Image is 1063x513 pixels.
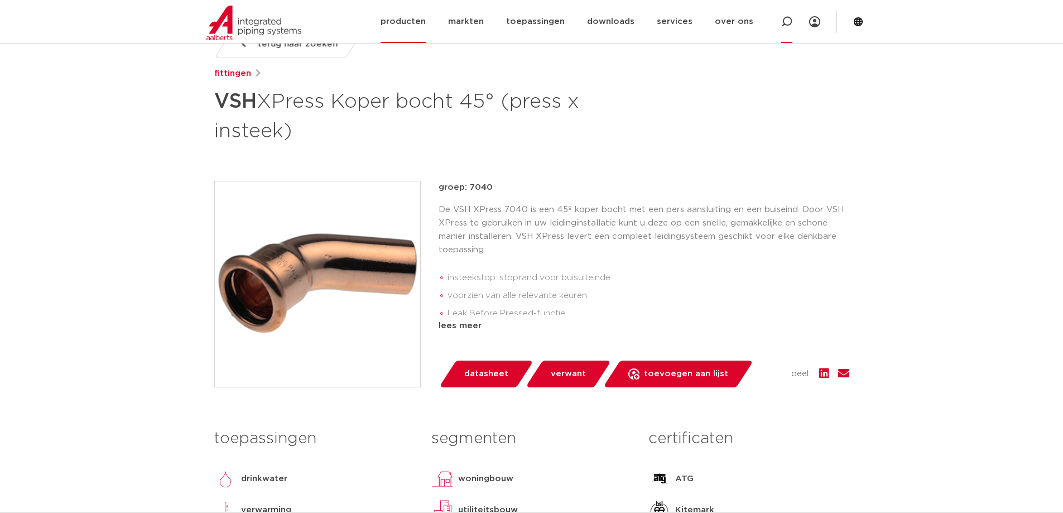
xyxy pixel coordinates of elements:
[644,365,728,383] span: toevoegen aan lijst
[448,287,849,305] li: voorzien van alle relevante keuren
[214,30,363,58] a: terug naar zoeken
[648,428,849,450] h3: certificaten
[439,203,849,257] p: De VSH XPress 7040 is een 45º koper bocht met een pers aansluiting en een buiseind. Door VSH XPre...
[675,472,694,486] p: ATG
[214,67,251,80] a: fittingen
[448,305,849,323] li: Leak Before Pressed-functie
[241,472,287,486] p: drinkwater
[214,428,415,450] h3: toepassingen
[214,85,633,145] h1: XPress Koper bocht 45° (press x insteek)
[448,269,849,287] li: insteekstop: stoprand voor buisuiteinde
[551,365,586,383] span: verwant
[439,319,849,333] div: lees meer
[525,361,611,387] a: verwant
[458,472,513,486] p: woningbouw
[464,365,508,383] span: datasheet
[258,35,338,53] span: terug naar zoeken
[791,367,810,381] span: deel:
[439,361,533,387] a: datasheet
[431,468,454,490] img: woningbouw
[431,428,632,450] h3: segmenten
[439,181,849,194] p: groep: 7040
[214,92,257,112] strong: VSH
[215,181,420,387] img: Product Image for VSH XPress Koper bocht 45° (press x insteek)
[214,468,237,490] img: drinkwater
[648,468,671,490] img: ATG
